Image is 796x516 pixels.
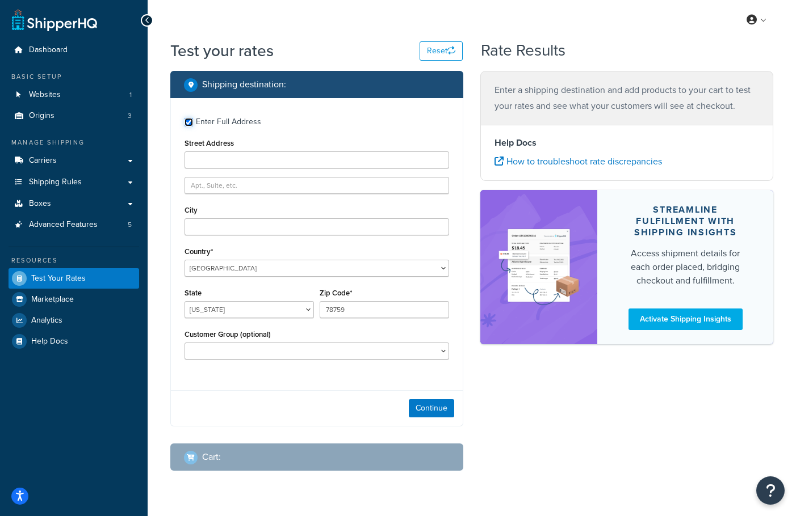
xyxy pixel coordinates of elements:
span: Dashboard [29,45,68,55]
div: Basic Setup [9,72,139,82]
label: Country* [185,247,213,256]
h2: Rate Results [481,42,565,60]
li: Origins [9,105,139,126]
a: Carriers [9,150,139,171]
span: Marketplace [31,295,74,304]
div: Access shipment details for each order placed, bridging checkout and fulfillment. [625,247,746,287]
p: Enter a shipping destination and add products to your cart to test your rates and see what your c... [495,82,759,114]
span: Advanced Features [29,220,98,230]
a: Help Docs [9,331,139,352]
h2: Shipping destination : [202,79,286,90]
h2: Cart : [202,452,221,462]
h1: Test your rates [170,40,274,62]
div: Manage Shipping [9,138,139,147]
span: Shipping Rules [29,177,82,187]
a: Analytics [9,310,139,331]
div: Enter Full Address [196,114,261,130]
span: Websites [29,90,61,100]
button: Reset [420,41,463,61]
span: Help Docs [31,337,68,346]
a: Test Your Rates [9,268,139,289]
h4: Help Docs [495,136,759,150]
a: Boxes [9,193,139,214]
a: How to troubleshoot rate discrepancies [495,155,662,168]
span: Carriers [29,156,57,166]
span: Origins [29,111,55,121]
span: 3 [128,111,132,121]
span: 1 [129,90,132,100]
input: Enter Full Address [185,118,193,126]
a: Origins3 [9,105,139,126]
li: Advanced Features [9,214,139,235]
li: Websites [9,84,139,105]
label: City [185,206,198,214]
button: Continue [409,399,454,417]
label: Customer Group (optional) [185,330,271,339]
a: Shipping Rules [9,172,139,193]
span: 5 [128,220,132,230]
label: Street Address [185,139,234,147]
span: Analytics [31,316,62,325]
span: Test Your Rates [31,274,86,284]
a: Dashboard [9,40,139,61]
div: Streamline Fulfillment with Shipping Insights [625,204,746,238]
span: Boxes [29,199,51,209]
a: Websites1 [9,84,139,105]
label: State [185,289,202,297]
input: Apt., Suite, etc. [185,177,449,194]
a: Marketplace [9,289,139,310]
div: Resources [9,256,139,265]
img: feature-image-si-e24932ea9b9fcd0ff835db86be1ff8d589347e8876e1638d903ea230a36726be.png [497,207,580,327]
label: Zip Code* [320,289,352,297]
button: Open Resource Center [756,476,785,505]
a: Advanced Features5 [9,214,139,235]
a: Activate Shipping Insights [629,308,743,330]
